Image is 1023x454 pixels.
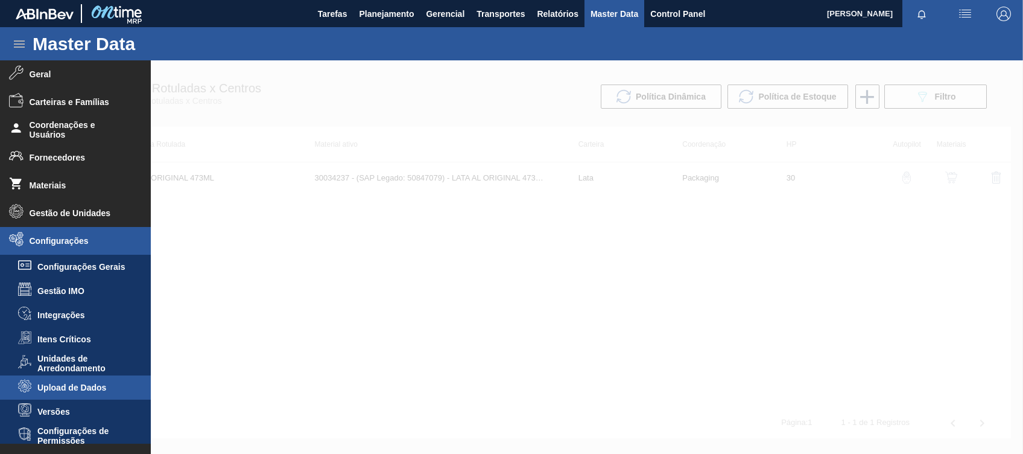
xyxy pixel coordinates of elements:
img: TNhmsLtSVTkK8tSr43FrP2fwEKptu5GPRR3wAAAABJRU5ErkJggg== [16,8,74,19]
span: Fornecedores [30,153,129,162]
span: Relatórios [537,7,578,21]
span: Integrações [37,310,130,320]
span: Configurações de Permissões [37,426,130,446]
span: Unidades de Arredondamento [37,354,130,373]
span: Versões [37,407,130,417]
span: Coordenações e Usuários [30,120,129,139]
span: Materiais [30,181,129,190]
span: Gerencial [426,7,464,21]
span: Transportes [477,7,525,21]
img: Logout [996,7,1011,21]
h1: Master Data [33,37,247,51]
span: Carteiras e Famílias [30,97,129,107]
img: userActions [958,7,972,21]
span: Geral [30,69,129,79]
span: Configurações Gerais [37,262,130,272]
span: Itens Críticos [37,334,130,344]
span: Gestão de Unidades [30,208,129,218]
span: Upload de Dados [37,383,130,392]
span: Configurações [30,236,129,246]
span: Master Data [591,7,638,21]
span: Control Panel [650,7,705,21]
span: Gestão IMO [37,286,130,296]
span: Tarefas [318,7,347,21]
button: Notificações [902,5,941,22]
span: Planejamento [359,7,414,21]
